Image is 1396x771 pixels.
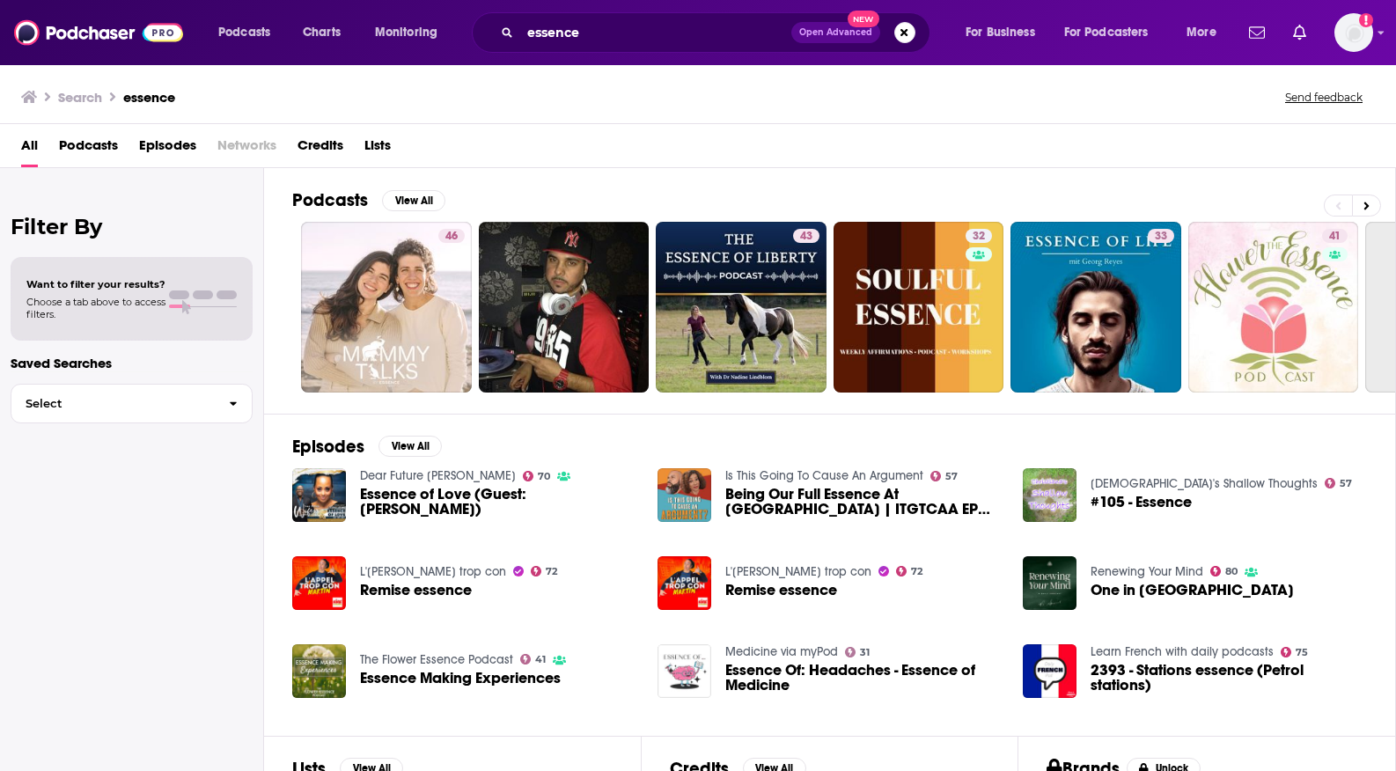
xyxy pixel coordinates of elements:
[292,436,442,458] a: EpisodesView All
[1242,18,1272,48] a: Show notifications dropdown
[1322,229,1348,243] a: 41
[11,214,253,239] h2: Filter By
[360,583,472,598] a: Remise essence
[1280,90,1368,105] button: Send feedback
[953,18,1057,47] button: open menu
[298,131,343,167] a: Credits
[21,131,38,167] a: All
[725,487,1002,517] a: Being Our Full Essence At Essence | ITGTCAA EP 928
[1340,480,1352,488] span: 57
[945,473,958,481] span: 57
[1334,13,1373,52] span: Logged in as WinkJono
[725,663,1002,693] a: Essence Of: Headaches - Essence of Medicine
[1091,583,1294,598] a: One in Essence
[1023,556,1076,610] a: One in Essence
[1023,468,1076,522] img: #105 - Essence
[1091,495,1192,510] a: #105 - Essence
[1281,647,1309,657] a: 75
[1210,566,1238,576] a: 80
[725,564,871,579] a: L'appel trop con
[1174,18,1238,47] button: open menu
[1325,478,1353,488] a: 57
[793,229,819,243] a: 43
[1155,228,1167,246] span: 33
[896,566,923,576] a: 72
[1091,663,1367,693] a: 2393 - Stations essence (Petrol stations)
[1148,229,1174,243] a: 33
[292,644,346,698] img: Essence Making Experiences
[725,583,837,598] span: Remise essence
[360,487,636,517] span: Essence of Love (Guest: [PERSON_NAME])
[1091,564,1203,579] a: Renewing Your Mind
[725,468,923,483] a: Is This Going To Cause An Argument
[26,296,165,320] span: Choose a tab above to access filters.
[382,190,445,211] button: View All
[292,436,364,458] h2: Episodes
[292,189,445,211] a: PodcastsView All
[1334,13,1373,52] button: Show profile menu
[59,131,118,167] a: Podcasts
[1334,13,1373,52] img: User Profile
[658,556,711,610] a: Remise essence
[14,16,183,49] img: Podchaser - Follow, Share and Rate Podcasts
[523,471,551,481] a: 70
[725,487,1002,517] span: Being Our Full Essence At [GEOGRAPHIC_DATA] | ITGTCAA EP 928
[292,189,368,211] h2: Podcasts
[139,131,196,167] a: Episodes
[292,468,346,522] img: Essence of Love (Guest: Essence Atkins)
[438,229,465,243] a: 46
[26,278,165,290] span: Want to filter your results?
[966,20,1035,45] span: For Business
[1225,568,1238,576] span: 80
[656,222,827,393] a: 43
[834,222,1004,393] a: 32
[860,649,870,657] span: 31
[1329,228,1341,246] span: 41
[206,18,293,47] button: open menu
[292,556,346,610] img: Remise essence
[11,398,215,409] span: Select
[1023,644,1076,698] img: 2393 - Stations essence (Petrol stations)
[1188,222,1359,393] a: 41
[658,468,711,522] img: Being Our Full Essence At Essence | ITGTCAA EP 928
[725,644,838,659] a: Medicine via myPod
[363,18,460,47] button: open menu
[58,89,102,106] h3: Search
[291,18,351,47] a: Charts
[531,566,558,576] a: 72
[218,20,270,45] span: Podcasts
[360,564,506,579] a: L'appel trop con
[11,384,253,423] button: Select
[546,568,557,576] span: 72
[520,654,547,665] a: 41
[445,228,458,246] span: 46
[489,12,947,53] div: Search podcasts, credits, & more...
[1053,18,1174,47] button: open menu
[799,28,872,37] span: Open Advanced
[1091,476,1318,491] a: Christiana's Shallow Thoughts
[217,131,276,167] span: Networks
[973,228,985,246] span: 32
[658,644,711,698] img: Essence Of: Headaches - Essence of Medicine
[364,131,391,167] a: Lists
[1091,644,1274,659] a: Learn French with daily podcasts
[123,89,175,106] h3: essence
[378,436,442,457] button: View All
[375,20,437,45] span: Monitoring
[301,222,472,393] a: 46
[1286,18,1313,48] a: Show notifications dropdown
[360,468,516,483] a: Dear Future Wifey
[535,656,546,664] span: 41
